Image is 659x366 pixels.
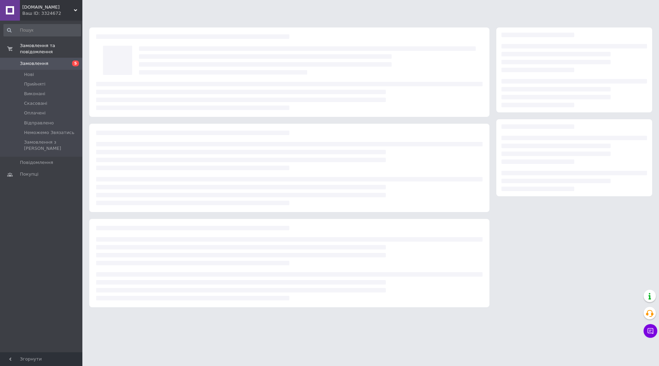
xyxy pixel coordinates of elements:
[22,10,82,16] div: Ваш ID: 3324672
[24,100,47,107] span: Скасовані
[20,43,82,55] span: Замовлення та повідомлення
[22,4,74,10] span: Mido.com.ua
[24,139,80,152] span: Замовлення з [PERSON_NAME]
[72,60,79,66] span: 5
[644,324,657,338] button: Чат з покупцем
[24,120,54,126] span: Відправлено
[24,110,46,116] span: Оплачені
[24,71,34,78] span: Нові
[20,60,48,67] span: Замовлення
[24,81,45,87] span: Прийняті
[20,159,53,166] span: Повідомлення
[20,171,38,177] span: Покупці
[24,91,45,97] span: Виконані
[3,24,81,36] input: Пошук
[24,130,74,136] span: Неможемо Звязатись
